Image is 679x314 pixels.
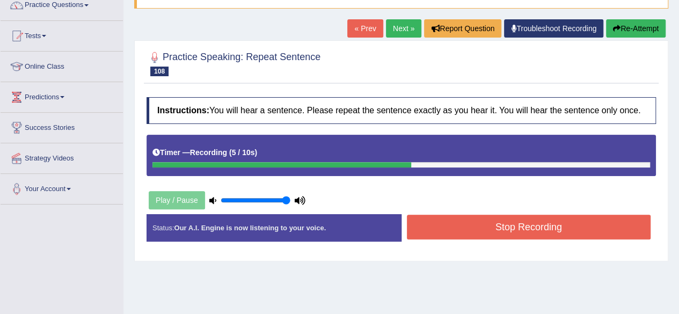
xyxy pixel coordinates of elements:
[1,113,123,140] a: Success Stories
[147,97,656,124] h4: You will hear a sentence. Please repeat the sentence exactly as you hear it. You will hear the se...
[606,19,666,38] button: Re-Attempt
[229,148,232,157] b: (
[407,215,651,239] button: Stop Recording
[1,52,123,78] a: Online Class
[157,106,209,115] b: Instructions:
[174,224,326,232] strong: Our A.I. Engine is now listening to your voice.
[1,21,123,48] a: Tests
[424,19,501,38] button: Report Question
[147,49,320,76] h2: Practice Speaking: Repeat Sentence
[347,19,383,38] a: « Prev
[190,148,227,157] b: Recording
[147,214,401,242] div: Status:
[232,148,255,157] b: 5 / 10s
[254,148,257,157] b: )
[1,143,123,170] a: Strategy Videos
[1,174,123,201] a: Your Account
[386,19,421,38] a: Next »
[150,67,169,76] span: 108
[1,82,123,109] a: Predictions
[152,149,257,157] h5: Timer —
[504,19,603,38] a: Troubleshoot Recording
